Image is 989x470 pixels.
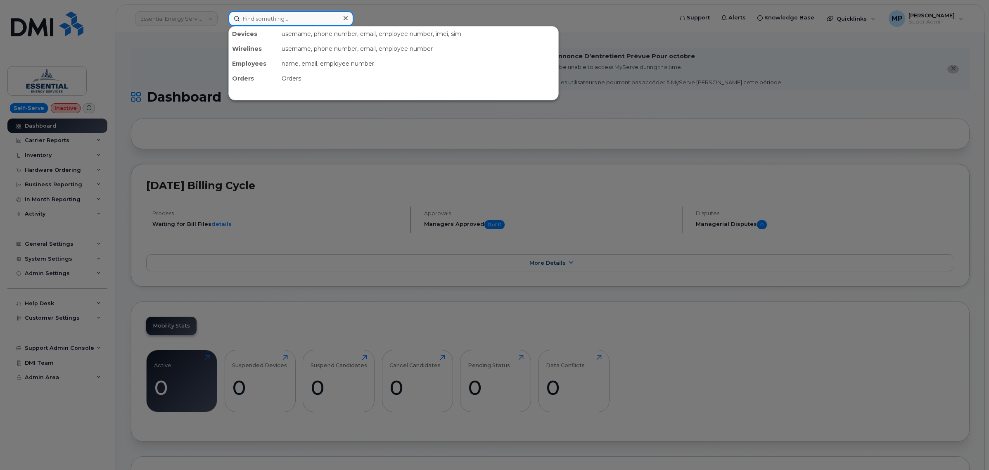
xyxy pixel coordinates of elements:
div: Employees [229,56,278,71]
div: username, phone number, email, employee number [278,41,558,56]
div: Orders [278,71,558,86]
div: name, email, employee number [278,56,558,71]
div: username, phone number, email, employee number, imei, sim [278,26,558,41]
div: Wirelines [229,41,278,56]
div: Orders [229,71,278,86]
div: Devices [229,26,278,41]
